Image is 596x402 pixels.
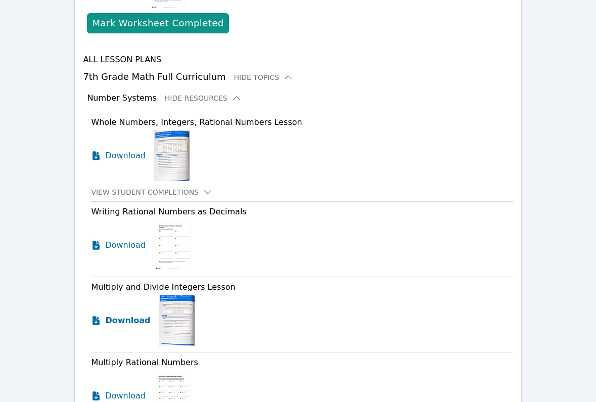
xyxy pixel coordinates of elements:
a: Download [91,220,146,271]
img: Multiply and Divide Integers Lesson [159,295,195,346]
img: Writing Rational Numbers as Decimals [154,220,193,271]
button: View Student Completions [91,187,213,197]
span: Download [105,315,150,327]
span: Download [105,390,146,402]
span: Whole Numbers, Integers, Rational Numbers Lesson [91,117,302,127]
div: Mark Worksheet Completed [92,16,223,30]
img: Whole Numbers, Integers, Rational Numbers Lesson [154,130,190,181]
span: Multiply Rational Numbers [91,358,198,367]
a: Download [91,130,146,181]
button: Mark Worksheet Completed [87,13,228,33]
span: Download [105,150,146,162]
h4: All Lesson Plans [83,54,513,66]
span: Writing Rational Numbers as Decimals [91,207,246,216]
h3: 7th Grade Math Full Curriculum [83,70,513,84]
button: Hide Resources [165,93,242,103]
h3: Number Systems [87,92,156,104]
button: Hide Topics [234,72,294,82]
span: Download [105,239,146,251]
a: Download [91,295,150,346]
span: Multiply and Divide Integers Lesson [91,282,235,292]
